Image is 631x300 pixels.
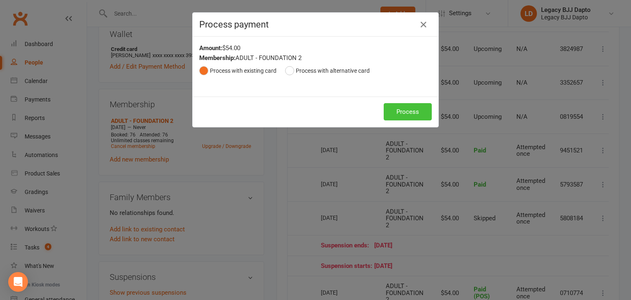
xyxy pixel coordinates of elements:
[417,18,430,31] button: Close
[199,19,432,30] h4: Process payment
[285,63,370,78] button: Process with alternative card
[199,43,432,53] div: $54.00
[199,63,276,78] button: Process with existing card
[199,54,235,62] strong: Membership:
[199,44,222,52] strong: Amount:
[199,53,432,63] div: ADULT - FOUNDATION 2
[8,272,28,292] div: Open Intercom Messenger
[384,103,432,120] button: Process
